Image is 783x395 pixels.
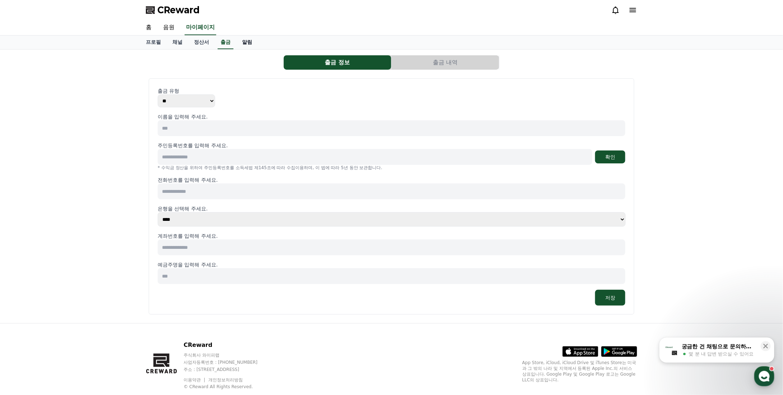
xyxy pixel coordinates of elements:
[158,205,625,212] p: 은행을 선택해 주세요.
[158,87,625,94] p: 출금 유형
[184,359,271,365] p: 사업자등록번호 : [PHONE_NUMBER]
[158,142,228,149] p: 주민등록번호를 입력해 주세요.
[188,36,215,49] a: 정산서
[2,228,47,246] a: 홈
[284,55,391,70] button: 출금 정보
[391,55,499,70] button: 출금 내역
[236,36,258,49] a: 알림
[595,290,625,306] button: 저장
[184,384,271,390] p: © CReward All Rights Reserved.
[284,55,391,70] a: 출금 정보
[391,55,499,70] a: 출금 내역
[157,20,180,35] a: 음원
[146,4,200,16] a: CReward
[158,165,625,171] p: * 수익금 정산을 위하여 주민등록번호를 소득세법 제145조에 따라 수집이용하며, 이 법에 따라 5년 동안 보관합니다.
[595,150,625,163] button: 확인
[93,228,138,246] a: 설정
[218,36,233,49] a: 출금
[522,360,637,383] p: App Store, iCloud, iCloud Drive 및 iTunes Store는 미국과 그 밖의 나라 및 지역에서 등록된 Apple Inc.의 서비스 상표입니다. Goo...
[184,352,271,358] p: 주식회사 와이피랩
[158,261,625,268] p: 예금주명을 입력해 주세요.
[184,377,206,382] a: 이용약관
[158,176,625,183] p: 전화번호를 입력해 주세요.
[184,367,271,372] p: 주소 : [STREET_ADDRESS]
[47,228,93,246] a: 대화
[140,36,167,49] a: 프로필
[167,36,188,49] a: 채널
[184,341,271,349] p: CReward
[66,239,74,245] span: 대화
[157,4,200,16] span: CReward
[23,238,27,244] span: 홈
[140,20,157,35] a: 홈
[158,113,625,120] p: 이름을 입력해 주세요.
[158,232,625,240] p: 계좌번호를 입력해 주세요.
[208,377,243,382] a: 개인정보처리방침
[111,238,120,244] span: 설정
[185,20,216,35] a: 마이페이지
